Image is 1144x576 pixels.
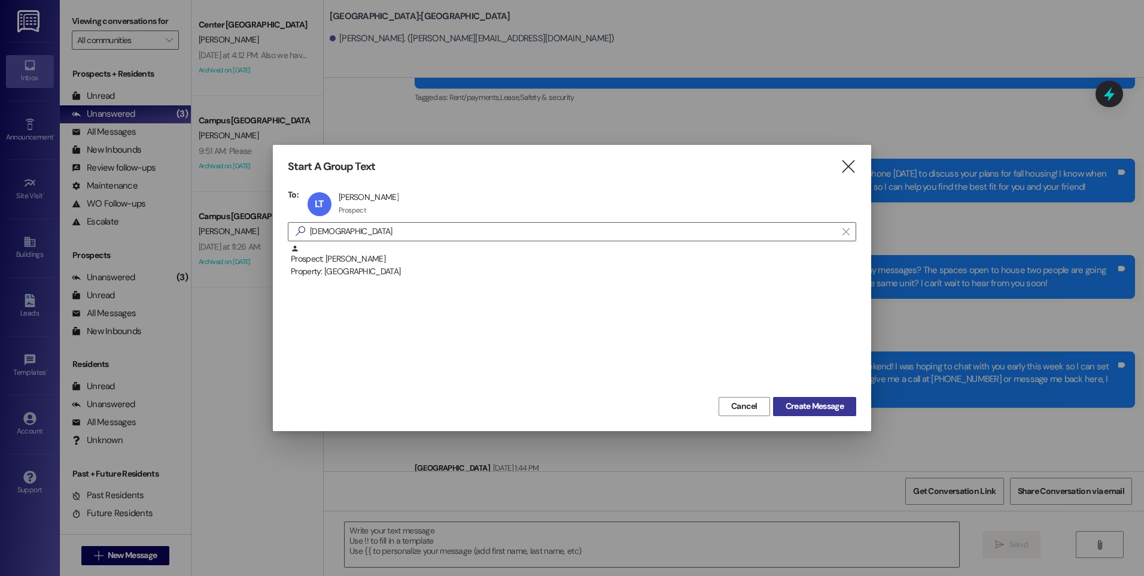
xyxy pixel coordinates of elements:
[291,244,856,278] div: Prospect: [PERSON_NAME]
[288,189,299,200] h3: To:
[288,244,856,274] div: Prospect: [PERSON_NAME]Property: [GEOGRAPHIC_DATA]
[288,160,375,174] h3: Start A Group Text
[842,227,849,237] i: 
[310,223,836,240] input: Search for any contact or apartment
[339,192,398,202] div: [PERSON_NAME]
[291,225,310,238] i: 
[315,198,324,210] span: LT
[786,400,844,413] span: Create Message
[731,400,757,413] span: Cancel
[836,223,856,241] button: Clear text
[339,205,366,215] div: Prospect
[719,397,770,416] button: Cancel
[840,160,856,173] i: 
[773,397,856,416] button: Create Message
[291,265,856,278] div: Property: [GEOGRAPHIC_DATA]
